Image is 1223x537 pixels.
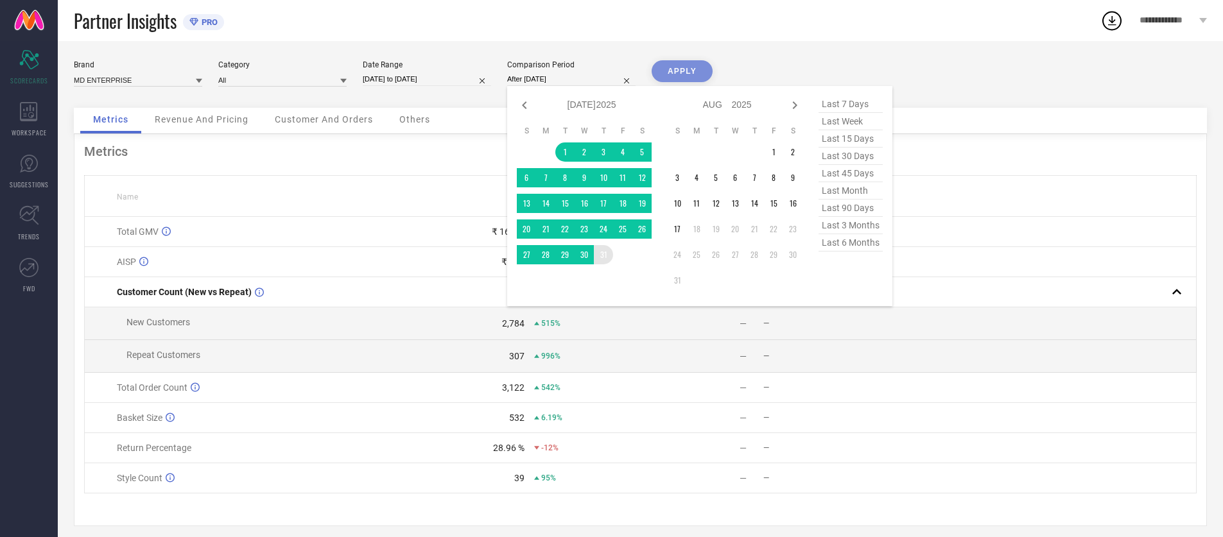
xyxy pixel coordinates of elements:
[763,352,769,361] span: —
[514,473,525,483] div: 39
[399,114,430,124] span: Others
[740,473,747,483] div: —
[507,72,636,86] input: Select comparison period
[819,130,883,148] span: last 15 days
[493,443,525,453] div: 28.96 %
[74,8,177,34] span: Partner Insights
[783,245,802,264] td: Sat Aug 30 2025
[763,383,769,392] span: —
[117,443,191,453] span: Return Percentage
[555,219,575,239] td: Tue Jul 22 2025
[632,142,652,162] td: Sat Jul 05 2025
[819,234,883,251] span: last 6 months
[764,245,783,264] td: Fri Aug 29 2025
[517,126,536,136] th: Sunday
[668,194,687,213] td: Sun Aug 10 2025
[126,317,190,327] span: New Customers
[613,168,632,187] td: Fri Jul 11 2025
[517,98,532,113] div: Previous month
[687,219,706,239] td: Mon Aug 18 2025
[23,284,35,293] span: FWD
[502,382,525,393] div: 3,122
[501,257,525,267] div: ₹ 489
[632,126,652,136] th: Saturday
[819,182,883,200] span: last month
[819,217,883,234] span: last 3 months
[575,168,594,187] td: Wed Jul 09 2025
[668,245,687,264] td: Sun Aug 24 2025
[594,126,613,136] th: Thursday
[117,257,136,267] span: AISP
[18,232,40,241] span: TRENDS
[740,443,747,453] div: —
[763,443,769,452] span: —
[725,126,745,136] th: Wednesday
[819,148,883,165] span: last 30 days
[668,168,687,187] td: Sun Aug 03 2025
[764,142,783,162] td: Fri Aug 01 2025
[555,126,575,136] th: Tuesday
[507,60,636,69] div: Comparison Period
[819,200,883,217] span: last 90 days
[541,319,560,328] span: 515%
[492,226,525,237] div: ₹ 16.6 L
[536,126,555,136] th: Monday
[117,192,138,201] span: Name
[706,219,725,239] td: Tue Aug 19 2025
[745,126,764,136] th: Thursday
[745,219,764,239] td: Thu Aug 21 2025
[632,194,652,213] td: Sat Jul 19 2025
[594,219,613,239] td: Thu Jul 24 2025
[594,194,613,213] td: Thu Jul 17 2025
[668,271,687,290] td: Sun Aug 31 2025
[575,219,594,239] td: Wed Jul 23 2025
[10,180,49,189] span: SUGGESTIONS
[117,473,162,483] span: Style Count
[706,245,725,264] td: Tue Aug 26 2025
[725,168,745,187] td: Wed Aug 06 2025
[541,443,559,452] span: -12%
[819,113,883,130] span: last week
[706,126,725,136] th: Tuesday
[541,473,556,482] span: 95%
[555,168,575,187] td: Tue Jul 08 2025
[745,168,764,187] td: Thu Aug 07 2025
[594,142,613,162] td: Thu Jul 03 2025
[764,126,783,136] th: Friday
[763,473,769,482] span: —
[594,245,613,264] td: Thu Jul 31 2025
[74,60,202,69] div: Brand
[541,413,562,422] span: 6.19%
[509,351,525,361] div: 307
[555,245,575,264] td: Tue Jul 29 2025
[509,413,525,423] div: 532
[536,219,555,239] td: Mon Jul 21 2025
[740,318,747,328] div: —
[536,245,555,264] td: Mon Jul 28 2025
[632,168,652,187] td: Sat Jul 12 2025
[783,126,802,136] th: Saturday
[84,144,1197,159] div: Metrics
[12,128,47,137] span: WORKSPACE
[517,194,536,213] td: Sun Jul 13 2025
[517,219,536,239] td: Sun Jul 20 2025
[745,194,764,213] td: Thu Aug 14 2025
[536,168,555,187] td: Mon Jul 07 2025
[764,194,783,213] td: Fri Aug 15 2025
[787,98,802,113] div: Next month
[575,142,594,162] td: Wed Jul 02 2025
[575,245,594,264] td: Wed Jul 30 2025
[687,168,706,187] td: Mon Aug 04 2025
[740,351,747,361] div: —
[763,413,769,422] span: —
[725,219,745,239] td: Wed Aug 20 2025
[819,96,883,113] span: last 7 days
[764,168,783,187] td: Fri Aug 08 2025
[763,319,769,328] span: —
[687,245,706,264] td: Mon Aug 25 2025
[541,383,560,392] span: 542%
[706,168,725,187] td: Tue Aug 05 2025
[117,382,187,393] span: Total Order Count
[613,194,632,213] td: Fri Jul 18 2025
[687,126,706,136] th: Monday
